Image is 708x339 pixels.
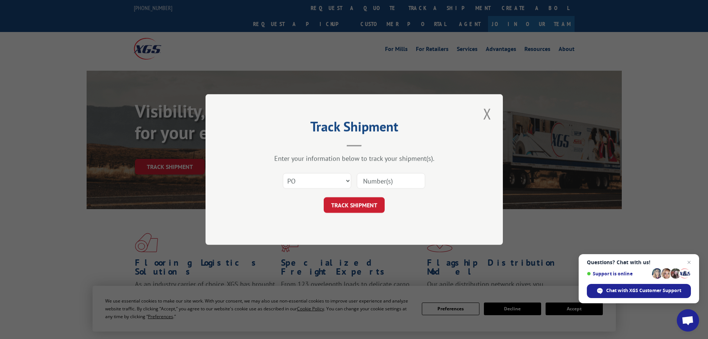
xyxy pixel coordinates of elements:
[587,284,691,298] span: Chat with XGS Customer Support
[481,103,494,124] button: Close modal
[606,287,681,294] span: Chat with XGS Customer Support
[587,271,649,276] span: Support is online
[587,259,691,265] span: Questions? Chat with us!
[243,154,466,163] div: Enter your information below to track your shipment(s).
[677,309,699,332] a: Open chat
[357,173,425,189] input: Number(s)
[243,121,466,135] h2: Track Shipment
[324,197,385,213] button: TRACK SHIPMENT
